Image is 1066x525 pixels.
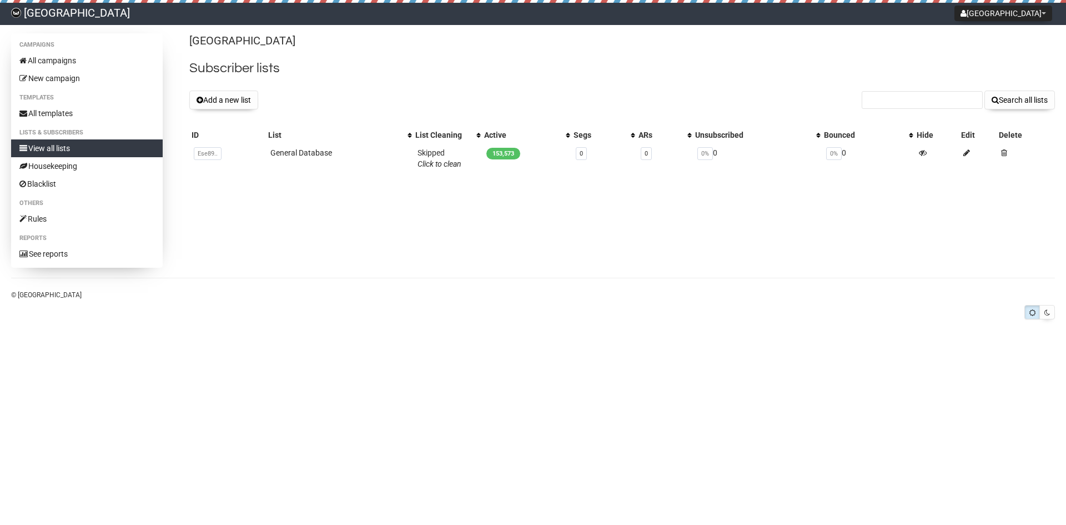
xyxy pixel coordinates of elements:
span: 153,573 [486,148,520,159]
button: [GEOGRAPHIC_DATA] [954,6,1052,21]
a: View all lists [11,139,163,157]
div: ARs [638,129,682,141]
th: Delete: No sort applied, sorting is disabled [997,127,1055,143]
span: 0% [826,147,842,160]
a: General Database [270,148,332,157]
div: ID [192,129,264,141]
a: All templates [11,104,163,122]
a: 0 [580,150,583,157]
td: 0 [693,143,822,174]
a: Click to clean [418,159,461,168]
th: Edit: No sort applied, sorting is disabled [959,127,997,143]
th: Hide: No sort applied, sorting is disabled [914,127,958,143]
th: ID: No sort applied, sorting is disabled [189,127,266,143]
div: List [268,129,402,141]
span: 0% [697,147,713,160]
li: Templates [11,91,163,104]
th: Bounced: No sort applied, activate to apply an ascending sort [822,127,914,143]
div: Hide [917,129,956,141]
div: Segs [574,129,625,141]
div: Edit [961,129,995,141]
a: See reports [11,245,163,263]
a: Blacklist [11,175,163,193]
div: Active [484,129,560,141]
th: Unsubscribed: No sort applied, activate to apply an ascending sort [693,127,822,143]
th: Active: No sort applied, activate to apply an ascending sort [482,127,571,143]
a: Housekeeping [11,157,163,175]
td: 0 [822,143,914,174]
th: ARs: No sort applied, activate to apply an ascending sort [636,127,693,143]
a: New campaign [11,69,163,87]
p: [GEOGRAPHIC_DATA] [189,33,1055,48]
li: Lists & subscribers [11,126,163,139]
a: 0 [645,150,648,157]
div: Delete [999,129,1053,141]
div: Bounced [824,129,903,141]
a: Rules [11,210,163,228]
li: Campaigns [11,38,163,52]
th: Segs: No sort applied, activate to apply an ascending sort [571,127,636,143]
li: Others [11,197,163,210]
li: Reports [11,232,163,245]
div: List Cleaning [415,129,471,141]
img: 9d81d9106a60c5b3f4f027160384dfbd [11,8,21,18]
button: Search all lists [984,91,1055,109]
h2: Subscriber lists [189,58,1055,78]
th: List: No sort applied, activate to apply an ascending sort [266,127,413,143]
span: Skipped [418,148,461,168]
p: © [GEOGRAPHIC_DATA] [11,289,1055,301]
div: Unsubscribed [695,129,811,141]
button: Add a new list [189,91,258,109]
a: All campaigns [11,52,163,69]
span: Ese89.. [194,147,222,160]
th: List Cleaning: No sort applied, activate to apply an ascending sort [413,127,482,143]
